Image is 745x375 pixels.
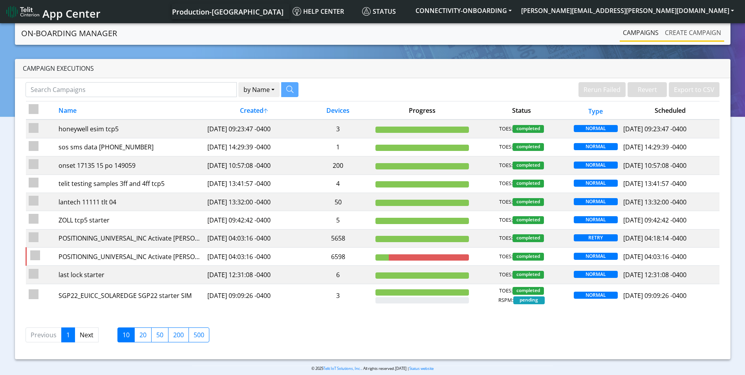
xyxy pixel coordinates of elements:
span: Production-[GEOGRAPHIC_DATA] [172,7,284,17]
span: completed [513,143,544,151]
div: telit testing samples 3ff and 4ff tcp5 [59,179,201,188]
span: [DATE] 09:23:47 -0400 [623,125,686,133]
span: NORMAL [574,253,618,260]
a: Next [75,327,99,342]
td: [DATE] 09:23:47 -0400 [204,119,303,138]
td: 3 [304,284,373,307]
div: lantech 11111 tlt 04 [59,197,201,207]
span: TOES: [499,143,513,151]
a: Your current platform instance [172,4,283,19]
th: Scheduled [621,101,719,120]
span: NORMAL [574,216,618,223]
span: TOES: [499,253,513,261]
span: [DATE] 10:57:08 -0400 [623,161,686,170]
span: [DATE] 14:29:39 -0400 [623,143,686,151]
label: 50 [151,327,168,342]
span: completed [513,271,544,279]
div: last lock starter [59,270,201,279]
span: NORMAL [574,143,618,150]
p: © 2025 . All rights reserved.[DATE] | [192,366,553,371]
span: [DATE] 13:32:00 -0400 [623,198,686,206]
input: Search Campaigns [26,82,237,97]
th: Status [472,101,571,120]
span: TOES: [499,234,513,242]
td: 3 [304,119,373,138]
span: [DATE] 09:09:26 -0400 [623,291,686,300]
span: [DATE] 04:18:14 -0400 [623,234,686,243]
td: [DATE] 04:03:16 -0400 [204,229,303,247]
a: Status [359,4,411,19]
span: TOES: [499,125,513,133]
td: 50 [304,193,373,211]
span: completed [513,253,544,261]
label: 10 [117,327,135,342]
label: 200 [168,327,189,342]
span: NORMAL [574,125,618,132]
td: [DATE] 14:29:39 -0400 [204,138,303,156]
span: [DATE] 09:42:42 -0400 [623,216,686,224]
label: 20 [134,327,152,342]
a: On-Boarding Manager [21,26,117,41]
span: TOES: [499,271,513,279]
th: Created [204,101,303,120]
button: Revert [628,82,667,97]
button: Rerun Failed [578,82,626,97]
div: POSITIONING_UNIVERSAL_INC Activate [PERSON_NAME] part 5 [59,252,201,261]
img: logo-telit-cinterion-gw-new.png [6,6,39,18]
a: 1 [61,327,75,342]
div: onset 17135 15 po 149059 [59,161,201,170]
label: 500 [189,327,209,342]
img: knowledge.svg [293,7,301,16]
td: [DATE] 12:31:08 -0400 [204,266,303,284]
td: 5658 [304,229,373,247]
th: Type [571,101,621,120]
span: [DATE] 13:41:57 -0400 [623,179,686,188]
div: honeywell esim tcp5 [59,124,201,134]
span: completed [513,216,544,224]
td: 5 [304,211,373,229]
span: NORMAL [574,271,618,278]
th: Devices [304,101,373,120]
span: Status [362,7,396,16]
div: sos sms data [PHONE_NUMBER] [59,142,201,152]
td: [DATE] 13:41:57 -0400 [204,175,303,193]
span: Help center [293,7,344,16]
span: completed [513,180,544,187]
a: App Center [6,3,99,20]
button: by Name [238,82,280,97]
button: CONNECTIVITY-ONBOARDING [411,4,516,18]
td: 6598 [304,248,373,266]
span: TOES: [499,180,513,187]
span: TOES: [499,162,513,169]
span: TOES: [499,216,513,224]
td: [DATE] 13:32:00 -0400 [204,193,303,211]
td: [DATE] 04:03:16 -0400 [204,248,303,266]
span: RSPM: [498,296,513,304]
span: completed [513,287,544,295]
a: Create campaign [662,25,724,40]
td: 4 [304,175,373,193]
td: [DATE] 09:42:42 -0400 [204,211,303,229]
a: Help center [289,4,359,19]
span: completed [513,162,544,169]
a: Telit IoT Solutions, Inc. [323,366,361,371]
a: Campaigns [620,25,662,40]
span: pending [513,296,545,304]
div: ZOLL tcp5 starter [59,215,201,225]
td: 200 [304,156,373,175]
span: NORMAL [574,292,618,299]
div: POSITIONING_UNIVERSAL_INC Activate [PERSON_NAME] part 5 [59,233,201,243]
td: 6 [304,266,373,284]
span: completed [513,234,544,242]
td: [DATE] 10:57:08 -0400 [204,156,303,175]
button: Export to CSV [669,82,719,97]
div: Campaign Executions [15,59,730,78]
div: SGP22_EUICC_SOLAREDGE SGP22 starter SIM [59,291,201,300]
a: Status website [409,366,434,371]
img: status.svg [362,7,371,16]
span: completed [513,125,544,133]
span: RETRY [574,234,618,241]
td: 1 [304,138,373,156]
button: [PERSON_NAME][EMAIL_ADDRESS][PERSON_NAME][DOMAIN_NAME] [516,4,739,18]
th: Progress [373,101,472,120]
